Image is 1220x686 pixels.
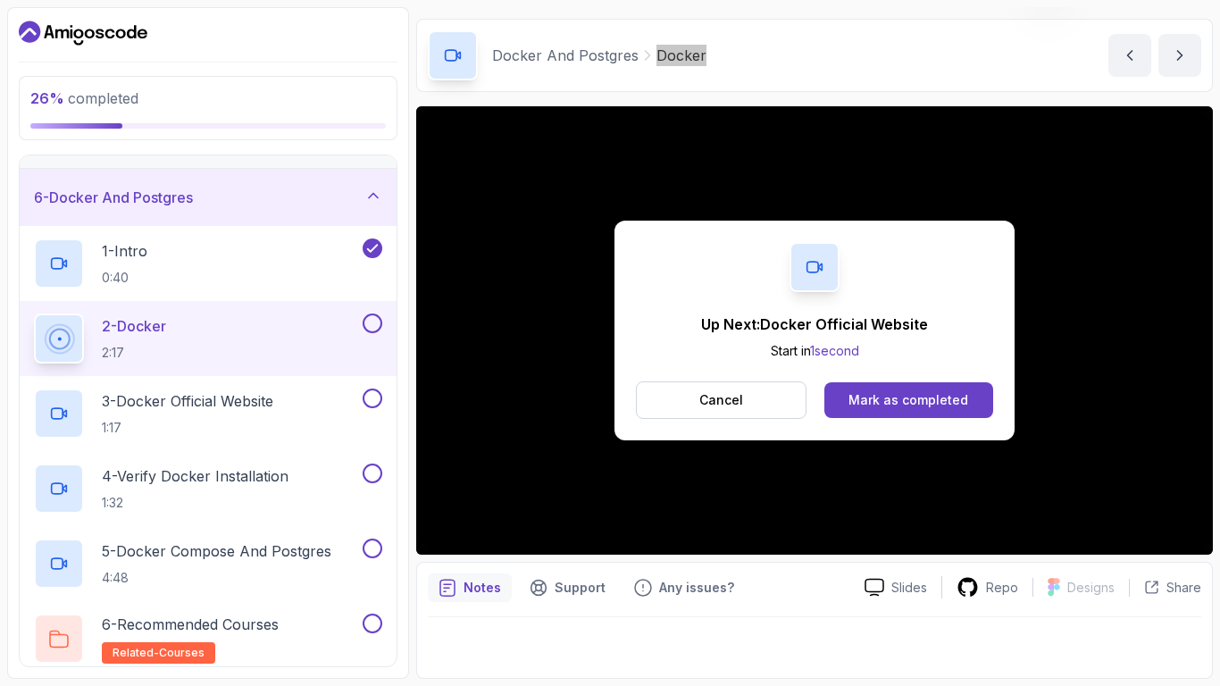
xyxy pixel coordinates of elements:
p: 0:40 [102,269,147,287]
a: Repo [942,576,1032,598]
button: Support button [519,573,616,602]
div: Mark as completed [848,391,968,409]
button: previous content [1108,34,1151,77]
p: 1 - Intro [102,240,147,262]
p: 4 - Verify Docker Installation [102,465,288,487]
p: Docker [656,45,706,66]
span: related-courses [113,646,205,660]
button: notes button [428,573,512,602]
p: Repo [986,579,1018,597]
button: Feedback button [623,573,745,602]
p: Docker And Postgres [492,45,639,66]
span: 1 second [810,343,859,358]
iframe: 2 - Docker [416,106,1213,555]
p: 1:17 [102,419,273,437]
p: 6 - Recommended Courses [102,614,279,635]
button: 6-Docker And Postgres [20,169,397,226]
p: Support [555,579,606,597]
p: 3 - Docker Official Website [102,390,273,412]
button: 1-Intro0:40 [34,238,382,289]
button: next content [1158,34,1201,77]
p: 2 - Docker [102,315,166,337]
p: Cancel [699,391,743,409]
p: Any issues? [659,579,734,597]
button: Share [1129,579,1201,597]
a: Slides [850,578,941,597]
p: Start in [701,342,928,360]
button: 6-Recommended Coursesrelated-courses [34,614,382,664]
button: 5-Docker Compose And Postgres4:48 [34,539,382,589]
span: 26 % [30,89,64,107]
span: completed [30,89,138,107]
p: Up Next: Docker Official Website [701,314,928,335]
p: 4:48 [102,569,331,587]
p: Designs [1067,579,1115,597]
a: Dashboard [19,19,147,47]
p: 2:17 [102,344,166,362]
button: Mark as completed [824,382,993,418]
p: Notes [464,579,501,597]
p: 5 - Docker Compose And Postgres [102,540,331,562]
p: Share [1166,579,1201,597]
h3: 6 - Docker And Postgres [34,187,193,208]
button: 3-Docker Official Website1:17 [34,389,382,439]
button: Cancel [636,381,806,419]
button: 2-Docker2:17 [34,314,382,364]
p: 1:32 [102,494,288,512]
button: 4-Verify Docker Installation1:32 [34,464,382,514]
p: Slides [891,579,927,597]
